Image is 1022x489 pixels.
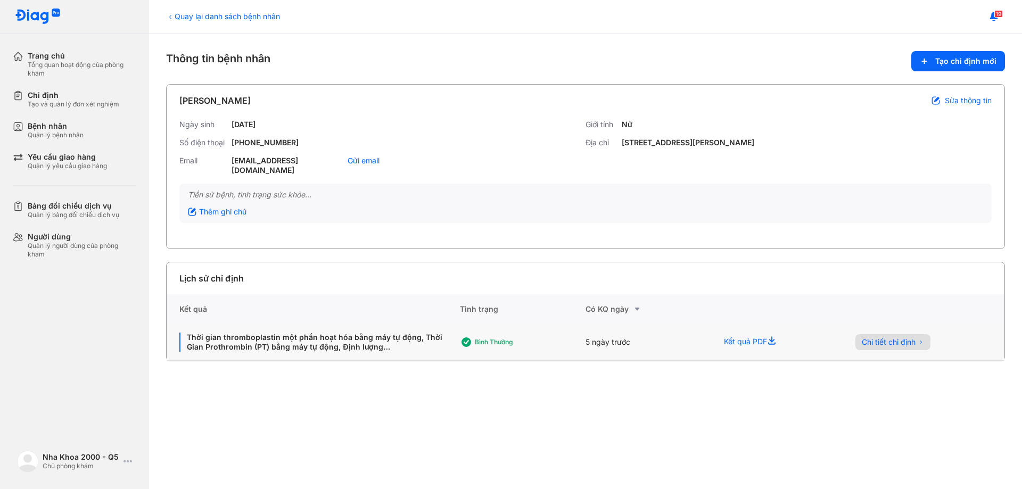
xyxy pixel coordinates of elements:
[348,156,380,165] a: Gửi email
[711,324,842,361] div: Kết quả PDF
[586,120,617,129] div: Giới tính
[945,96,992,105] span: Sửa thông tin
[166,11,280,22] div: Quay lại danh sách bệnh nhân
[28,61,136,78] div: Tổng quan hoạt động của phòng khám
[28,211,119,219] div: Quản lý bảng đối chiếu dịch vụ
[28,201,119,211] div: Bảng đối chiếu dịch vụ
[28,100,119,109] div: Tạo và quản lý đơn xét nghiệm
[862,337,916,347] span: Chi tiết chỉ định
[179,333,447,352] div: Thời gian thromboplastin một phần hoạt hóa bằng máy tự động, Thời Gian Prothrombin (PT) bằng máy ...
[586,303,711,316] div: Có KQ ngày
[188,190,983,200] div: Tiền sử bệnh, tình trạng sức khỏe...
[460,294,586,324] div: Tình trạng
[28,131,84,139] div: Quản lý bệnh nhân
[622,120,632,129] div: Nữ
[15,9,61,25] img: logo
[43,462,119,470] div: Chủ phòng khám
[179,156,227,175] div: Email
[28,242,136,259] div: Quản lý người dùng của phòng khám
[586,138,617,147] div: Địa chỉ
[167,294,460,324] div: Kết quả
[43,452,119,462] div: Nha Khoa 2000 - Q5
[28,152,107,162] div: Yêu cầu giao hàng
[911,51,1005,71] button: Tạo chỉ định mới
[232,138,299,147] div: [PHONE_NUMBER]
[28,90,119,100] div: Chỉ định
[622,138,754,147] div: [STREET_ADDRESS][PERSON_NAME]
[179,272,244,285] div: Lịch sử chỉ định
[179,94,251,107] div: [PERSON_NAME]
[232,120,256,129] div: [DATE]
[166,51,1005,71] div: Thông tin bệnh nhân
[935,56,996,66] span: Tạo chỉ định mới
[28,232,136,242] div: Người dùng
[179,120,227,129] div: Ngày sinh
[188,207,246,217] div: Thêm ghi chú
[586,324,711,361] div: 5 ngày trước
[232,156,343,175] div: [EMAIL_ADDRESS][DOMAIN_NAME]
[179,138,227,147] div: Số điện thoại
[28,162,107,170] div: Quản lý yêu cầu giao hàng
[17,451,38,472] img: logo
[28,51,136,61] div: Trang chủ
[855,334,930,350] button: Chi tiết chỉ định
[475,338,560,346] div: Bình thường
[994,10,1003,18] span: 19
[28,121,84,131] div: Bệnh nhân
